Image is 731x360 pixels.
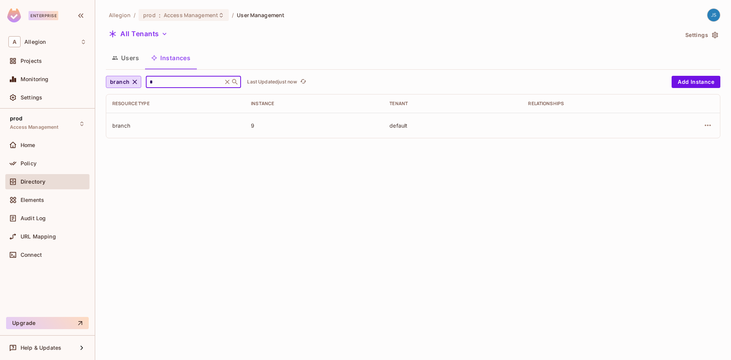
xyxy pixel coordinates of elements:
div: Tenant [389,101,516,107]
div: Instance [251,101,377,107]
span: URL Mapping [21,234,56,240]
li: / [232,11,234,19]
div: 9 [251,122,377,129]
span: User Management [237,11,284,19]
span: Access Management [10,124,59,130]
span: Click to refresh data [297,77,308,86]
span: Connect [21,252,42,258]
span: Access Management [164,11,218,19]
span: : [158,12,161,18]
button: Upgrade [6,317,89,329]
button: All Tenants [106,28,171,40]
button: Settings [682,29,720,41]
span: branch [110,77,129,87]
span: Directory [21,179,45,185]
button: Add Instance [672,76,720,88]
span: Monitoring [21,76,49,82]
span: the active workspace [109,11,131,19]
div: Relationships [528,101,654,107]
span: Home [21,142,35,148]
span: Help & Updates [21,345,61,351]
div: branch [112,122,239,129]
span: refresh [300,78,306,86]
button: refresh [298,77,308,86]
div: default [389,122,516,129]
li: / [134,11,136,19]
span: Workspace: Allegion [24,39,46,45]
button: Users [106,48,145,67]
button: Instances [145,48,196,67]
div: Enterprise [29,11,58,20]
span: Audit Log [21,215,46,221]
span: Projects [21,58,42,64]
div: Resource type [112,101,239,107]
img: Jacob Scheib [707,9,720,21]
span: A [8,36,21,47]
img: SReyMgAAAABJRU5ErkJggg== [7,8,21,22]
span: Elements [21,197,44,203]
span: prod [10,115,23,122]
span: Policy [21,160,37,166]
p: Last Updated just now [247,79,297,85]
button: branch [106,76,141,88]
span: Settings [21,94,42,101]
span: prod [143,11,156,19]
